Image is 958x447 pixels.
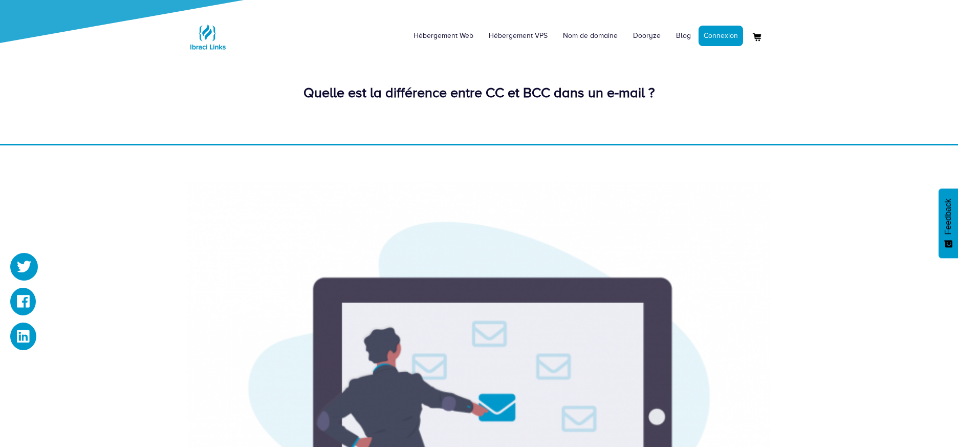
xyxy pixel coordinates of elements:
img: Logo Ibraci Links [187,16,228,57]
a: Blog [668,20,699,51]
div: Quelle est la différence entre CC et BCC dans un e-mail ? [187,83,771,103]
a: Hébergement VPS [481,20,555,51]
a: Logo Ibraci Links [187,8,228,57]
a: Hébergement Web [406,20,481,51]
span: Feedback [944,199,953,235]
a: Connexion [699,26,743,46]
a: Nom de domaine [555,20,625,51]
button: Feedback - Afficher l’enquête [939,188,958,258]
a: Dooryze [625,20,668,51]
